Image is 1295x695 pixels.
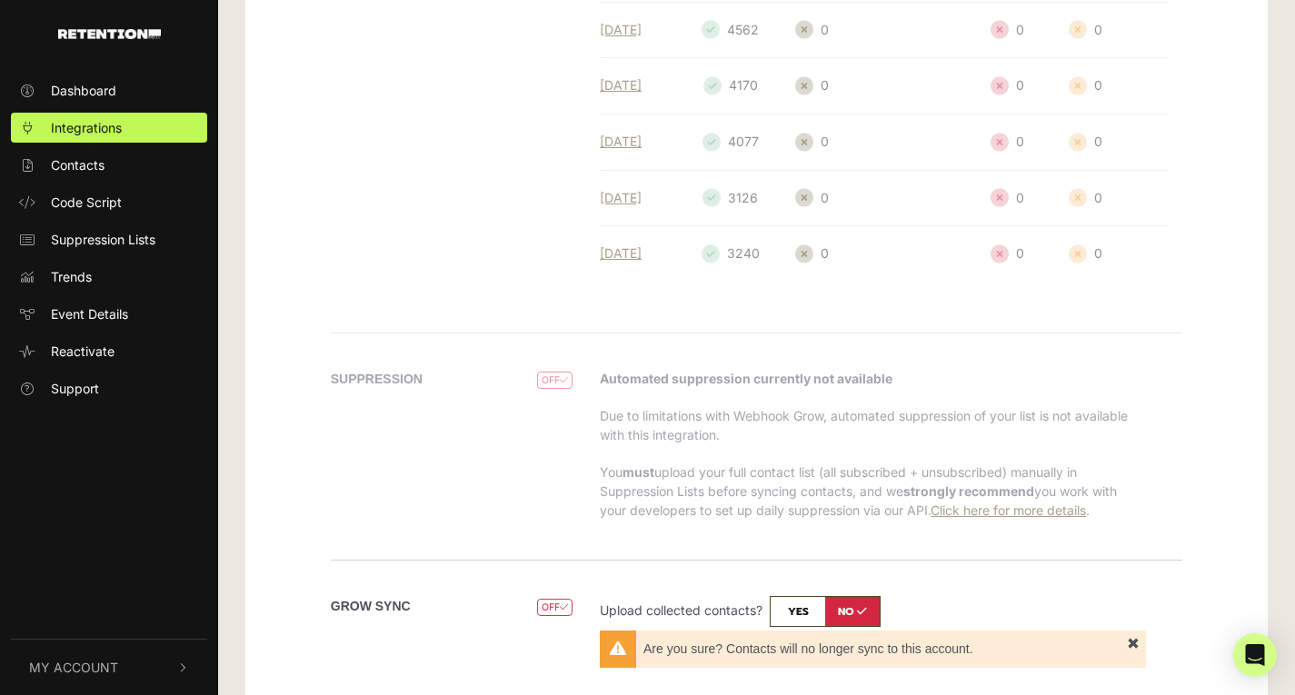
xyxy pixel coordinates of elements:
a: Event Details [11,299,207,329]
span: Dashboard [51,81,116,100]
span: Are you sure? Contacts will no longer sync to this account. [643,641,1128,657]
a: Dashboard [11,75,207,105]
a: Suppression Lists [11,224,207,254]
div: Open Intercom Messenger [1233,633,1277,677]
span: Reactivate [51,342,115,361]
span: Code Script [51,193,122,212]
label: Grow Sync [331,597,411,616]
a: Integrations [11,113,207,143]
span: Trends [51,267,92,286]
span: Contacts [51,155,105,174]
p: Upload collected contacts? [600,596,1146,627]
span: My Account [29,658,118,677]
span: Event Details [51,304,128,323]
span: × [1127,637,1140,648]
a: Code Script [11,187,207,217]
a: Trends [11,262,207,292]
span: Support [51,379,99,398]
span: OFF [537,599,573,616]
a: Reactivate [11,336,207,366]
button: My Account [11,640,207,695]
a: Contacts [11,150,207,180]
a: Support [11,373,207,403]
img: Retention.com [58,29,161,39]
button: Close [1121,630,1146,654]
span: Integrations [51,118,122,137]
span: Suppression Lists [51,230,155,249]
